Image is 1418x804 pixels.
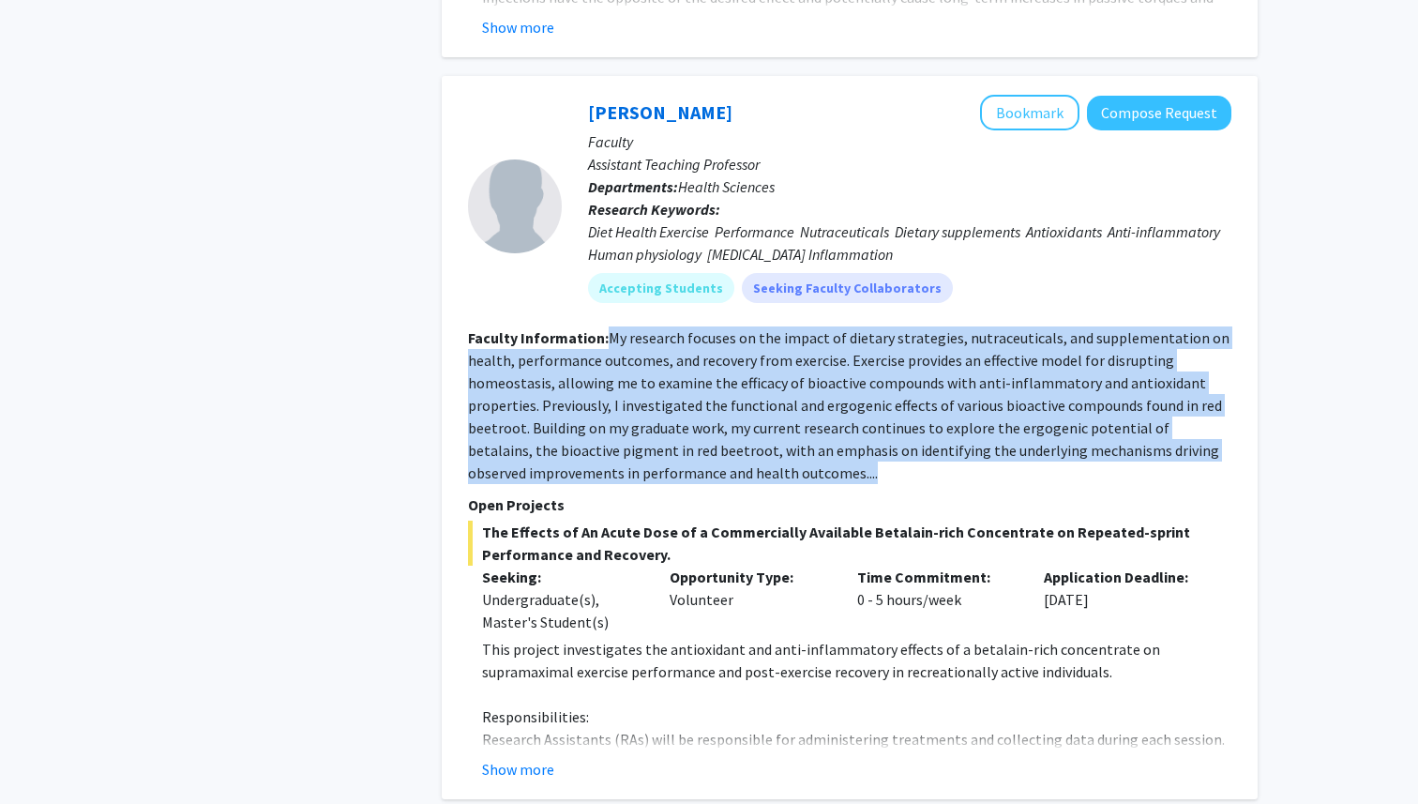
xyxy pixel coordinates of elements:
span: The Effects of An Acute Dose of a Commercially Available Betalain-rich Concentrate on Repeated-sp... [468,521,1231,566]
p: Application Deadline: [1044,566,1203,588]
b: Research Keywords: [588,200,720,219]
p: Open Projects [468,493,1231,516]
b: Faculty Information: [468,328,609,347]
button: Add Steve Vitti to Bookmarks [980,95,1079,130]
p: Faculty [588,130,1231,153]
div: 0 - 5 hours/week [843,566,1031,633]
button: Show more [482,758,554,781]
div: Undergraduate(s), Master's Student(s) [482,588,641,633]
p: This project investigates the antioxidant and anti-inflammatory effects of a betalain-rich concen... [482,638,1231,683]
p: Assistant Teaching Professor [588,153,1231,175]
div: [DATE] [1030,566,1217,633]
mat-chip: Accepting Students [588,273,734,303]
span: Health Sciences [678,177,775,196]
p: Opportunity Type: [670,566,829,588]
mat-chip: Seeking Faculty Collaborators [742,273,953,303]
p: Research Assistants (RAs) will be responsible for administering treatments and collecting data du... [482,728,1231,796]
p: Seeking: [482,566,641,588]
a: [PERSON_NAME] [588,100,732,124]
div: Diet Health Exercise Performance Nutraceuticals Dietary supplements Antioxidants Anti-inflammator... [588,220,1231,265]
p: Responsibilities: [482,705,1231,728]
button: Compose Request to Steve Vitti [1087,96,1231,130]
p: Time Commitment: [857,566,1017,588]
div: Volunteer [656,566,843,633]
b: Departments: [588,177,678,196]
button: Show more [482,16,554,38]
fg-read-more: My research focuses on the impact of dietary strategies, nutraceuticals, and supplementation on h... [468,328,1229,482]
iframe: Chat [14,720,80,790]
